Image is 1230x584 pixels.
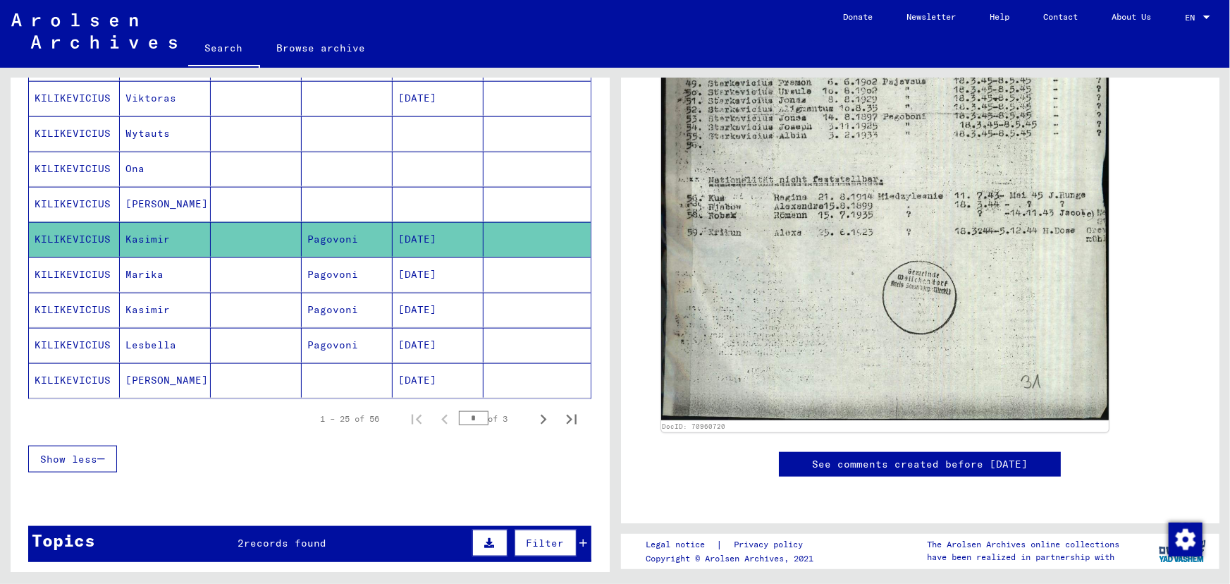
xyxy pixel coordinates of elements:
[393,328,484,363] mat-cell: [DATE]
[120,187,211,221] mat-cell: [PERSON_NAME]
[646,537,716,552] a: Legal notice
[244,537,326,549] span: records found
[120,363,211,398] mat-cell: [PERSON_NAME]
[459,412,529,425] div: of 3
[302,328,393,363] mat-cell: Pagovoni
[120,328,211,363] mat-cell: Lesbella
[29,187,120,221] mat-cell: KILIKEVICIUS
[927,538,1119,551] p: The Arolsen Archives online collections
[393,363,484,398] mat-cell: [DATE]
[120,293,211,327] mat-cell: Kasimir
[238,537,244,549] span: 2
[402,405,431,433] button: First page
[32,528,95,553] div: Topics
[29,81,120,116] mat-cell: KILIKEVICIUS
[188,31,260,68] a: Search
[260,31,383,65] a: Browse archive
[120,81,211,116] mat-cell: Viktoras
[29,328,120,363] mat-cell: KILIKEVICIUS
[321,413,380,425] div: 1 – 25 of 56
[29,257,120,292] mat-cell: KILIKEVICIUS
[302,257,393,292] mat-cell: Pagovoni
[515,530,577,556] button: Filter
[393,257,484,292] mat-cell: [DATE]
[393,222,484,257] mat-cell: [DATE]
[29,293,120,327] mat-cell: KILIKEVICIUS
[120,116,211,151] mat-cell: Wytauts
[662,422,725,430] a: DocID: 70960720
[812,457,1028,472] a: See comments created before [DATE]
[120,152,211,186] mat-cell: Ona
[1169,523,1203,556] img: Change consent
[40,453,97,466] span: Show less
[11,13,177,49] img: Arolsen_neg.svg
[302,293,393,327] mat-cell: Pagovoni
[29,363,120,398] mat-cell: KILIKEVICIUS
[393,81,484,116] mat-cell: [DATE]
[29,152,120,186] mat-cell: KILIKEVICIUS
[29,222,120,257] mat-cell: KILIKEVICIUS
[1185,13,1200,23] span: EN
[302,222,393,257] mat-cell: Pagovoni
[431,405,459,433] button: Previous page
[29,116,120,151] mat-cell: KILIKEVICIUS
[927,551,1119,564] p: have been realized in partnership with
[646,552,820,565] p: Copyright © Arolsen Archives, 2021
[1156,533,1209,568] img: yv_logo.png
[527,537,565,549] span: Filter
[120,257,211,292] mat-cell: Marika
[393,293,484,327] mat-cell: [DATE]
[529,405,558,433] button: Next page
[28,446,117,473] button: Show less
[646,537,820,552] div: |
[722,537,820,552] a: Privacy policy
[120,222,211,257] mat-cell: Kasimir
[558,405,586,433] button: Last page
